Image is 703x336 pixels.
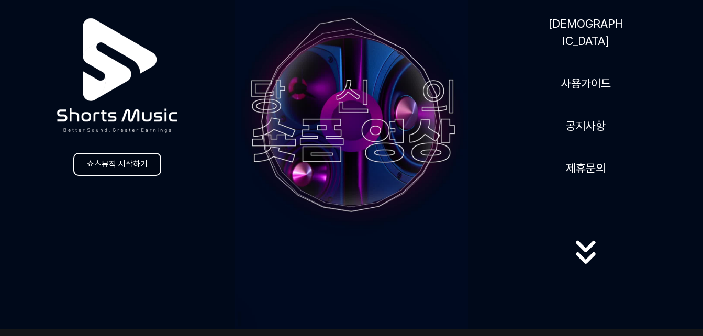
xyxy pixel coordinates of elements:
a: 쇼츠뮤직 시작하기 [73,153,161,176]
button: 제휴문의 [562,155,610,181]
a: [DEMOGRAPHIC_DATA] [544,11,628,54]
a: 사용가이드 [557,71,615,96]
a: 공지사항 [562,113,610,139]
